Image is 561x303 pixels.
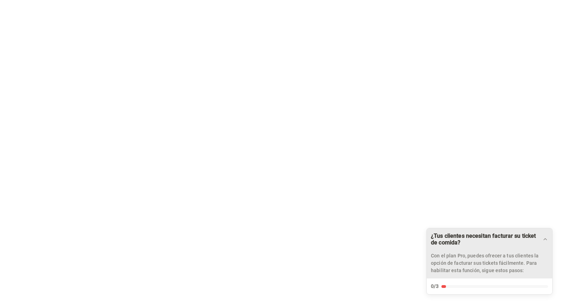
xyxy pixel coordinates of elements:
div: ¿Tus clientes necesitan facturar su ticket de comida? [426,228,553,295]
div: Drag to move checklist [427,228,552,278]
p: Con el plan Pro, puedes ofrecer a tus clientes la opción de facturar sus tickets fácilmente. Para... [431,252,548,274]
button: Expand Checklist [427,228,552,294]
div: 0/3 [431,283,439,290]
div: ¿Tus clientes necesitan facturar su ticket de comida? [431,233,542,246]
